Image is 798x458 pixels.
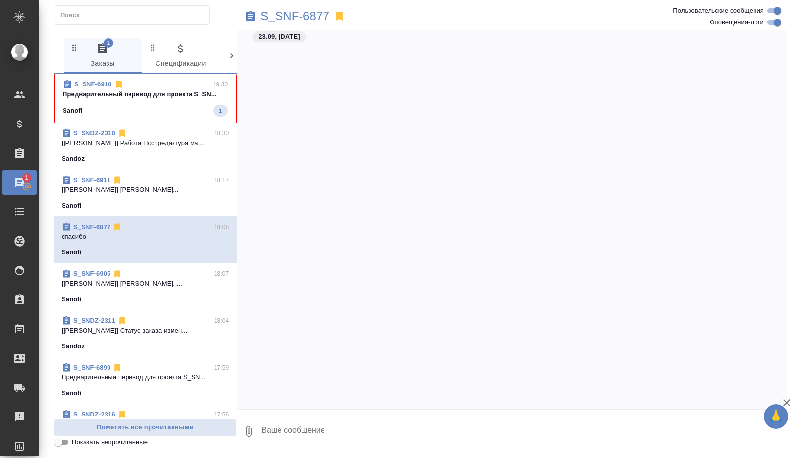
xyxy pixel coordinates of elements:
[148,43,214,70] span: Спецификации
[117,316,127,326] svg: Отписаться
[62,201,82,210] p: Sanofi
[62,326,229,335] p: [[PERSON_NAME]] Статус заказа измен...
[54,74,237,123] div: S_SNF-691019:30Предварительный перевод для проекта S_SN...Sanofi1
[213,80,228,89] p: 19:30
[214,363,229,373] p: 17:59
[104,38,113,48] span: 1
[62,294,82,304] p: Sanofi
[69,43,136,70] span: Заказы
[710,18,764,27] span: Оповещения-логи
[62,232,229,242] p: спасибо
[70,43,79,52] svg: Зажми и перетащи, чтобы поменять порядок вкладок
[62,185,229,195] p: [[PERSON_NAME]] [PERSON_NAME]...
[73,270,110,277] a: S_SNF-6905
[54,216,237,263] div: S_SNF-687718:08спасибоSanofi
[112,222,122,232] svg: Отписаться
[112,363,122,373] svg: Отписаться
[112,175,122,185] svg: Отписаться
[768,406,784,427] span: 🙏
[214,128,229,138] p: 18:30
[112,269,122,279] svg: Отписаться
[63,89,228,99] p: Предварительный перевод для проекта S_SN...
[213,106,228,116] span: 1
[260,11,329,21] a: S_SNF-6877
[54,310,237,357] div: S_SNDZ-231118:04[[PERSON_NAME]] Статус заказа измен...Sandoz
[62,279,229,289] p: [[PERSON_NAME]] [PERSON_NAME]. ...
[117,410,127,419] svg: Отписаться
[226,43,236,52] svg: Зажми и перетащи, чтобы поменять порядок вкладок
[54,169,237,216] div: S_SNF-691118:17[[PERSON_NAME]] [PERSON_NAME]...Sanofi
[54,263,237,310] div: S_SNF-690518:07[[PERSON_NAME]] [PERSON_NAME]. ...Sanofi
[764,404,788,429] button: 🙏
[62,138,229,148] p: [[PERSON_NAME]] Работа Постредактура ма...
[19,173,34,183] span: 1
[60,8,209,22] input: Поиск
[74,81,112,88] a: S_SNF-6910
[62,341,85,351] p: Sandoz
[73,411,115,418] a: S_SNDZ-2316
[214,269,229,279] p: 18:07
[54,123,237,169] div: S_SNDZ-231018:30[[PERSON_NAME]] Работа Постредактура ма...Sandoz
[62,154,85,164] p: Sandoz
[72,437,148,447] span: Показать непрочитанные
[73,129,115,137] a: S_SNDZ-2310
[259,32,300,42] p: 23.09, [DATE]
[214,222,229,232] p: 18:08
[214,410,229,419] p: 17:56
[214,316,229,326] p: 18:04
[214,175,229,185] p: 18:17
[2,170,37,195] a: 1
[73,223,110,230] a: S_SNF-6877
[62,248,82,257] p: Sanofi
[673,6,764,16] span: Пользовательские сообщения
[63,106,83,116] p: Sanofi
[73,364,110,371] a: S_SNF-6899
[62,388,82,398] p: Sanofi
[226,43,292,70] span: Клиенты
[54,404,237,451] div: S_SNDZ-231617:56[[PERSON_NAME]. Наз...Sandoz
[54,419,237,436] button: Пометить все прочитанными
[114,80,124,89] svg: Отписаться
[54,357,237,404] div: S_SNF-689917:59Предварительный перевод для проекта S_SN...Sanofi
[59,422,231,433] span: Пометить все прочитанными
[73,317,115,324] a: S_SNDZ-2311
[73,176,110,184] a: S_SNF-6911
[62,373,229,382] p: Предварительный перевод для проекта S_SN...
